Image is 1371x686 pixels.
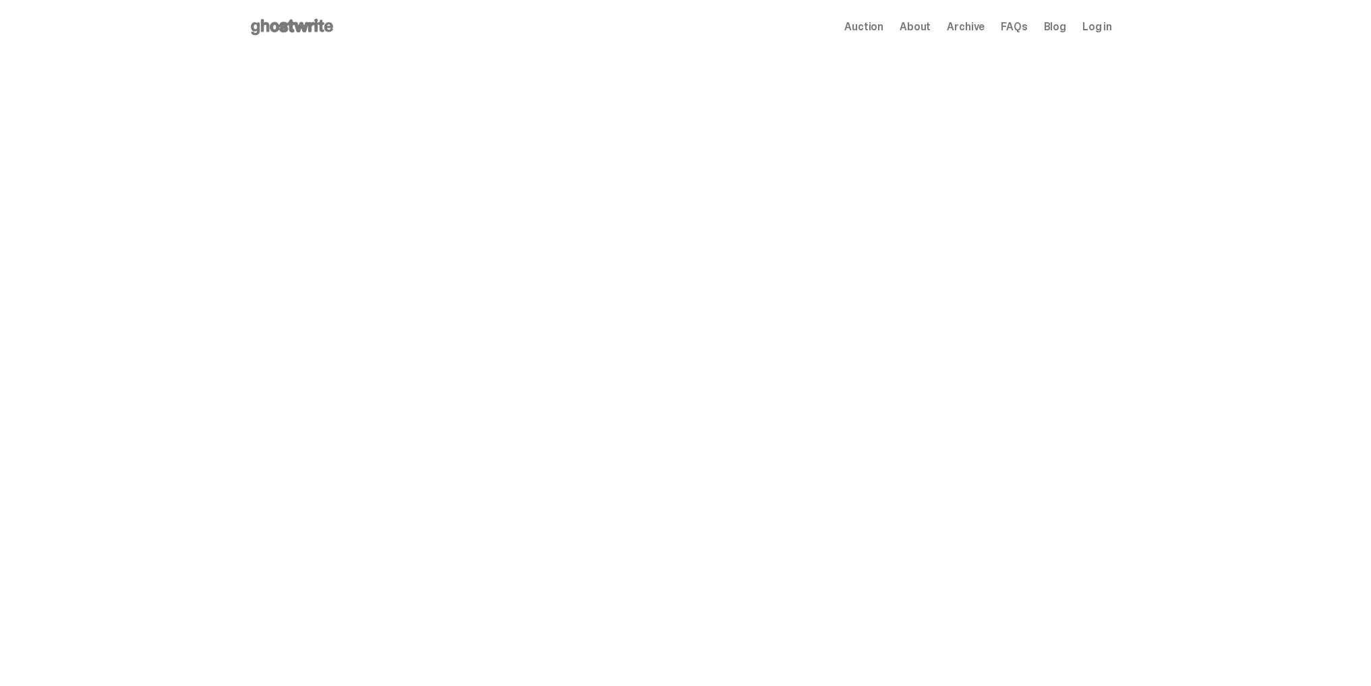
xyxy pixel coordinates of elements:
a: FAQs [1001,22,1027,32]
a: Auction [844,22,883,32]
a: Blog [1044,22,1066,32]
a: About [900,22,931,32]
a: Archive [947,22,985,32]
a: Log in [1082,22,1112,32]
